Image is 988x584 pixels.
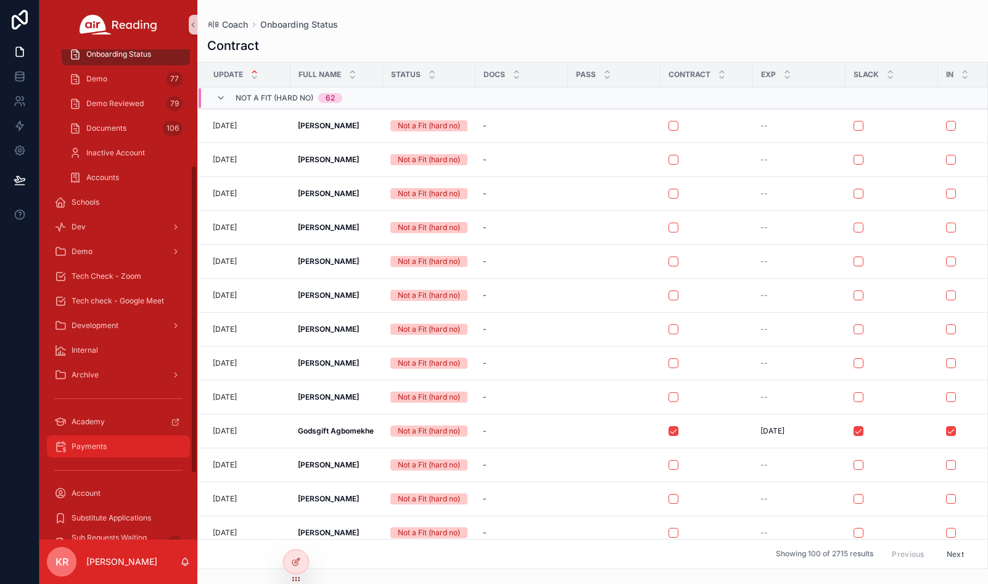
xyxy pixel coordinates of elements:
span: Update [213,70,243,80]
p: [DATE] [213,223,237,232]
span: [DATE] [760,426,784,436]
a: -- [760,358,838,368]
a: - [483,155,561,165]
span: - [483,528,487,538]
a: [DATE] [213,155,283,165]
strong: [PERSON_NAME] [298,324,359,334]
span: - [483,290,487,300]
span: Not a Fit (hard no) [236,93,313,103]
span: Slack [854,70,879,80]
strong: [PERSON_NAME] [298,392,359,401]
span: Demo Reviewed [86,99,144,109]
div: Not a Fit (hard no) [398,392,460,403]
button: Next [938,545,973,564]
a: Development [47,315,190,337]
span: -- [760,494,768,504]
a: Account [47,482,190,504]
div: Not a Fit (hard no) [398,290,460,301]
a: -- [760,155,838,165]
a: Coach [207,19,248,31]
a: [DATE] [213,223,283,232]
span: - [483,257,487,266]
span: Documents [86,123,126,133]
a: [PERSON_NAME] [298,324,376,334]
div: Not a Fit (hard no) [398,120,460,131]
strong: [PERSON_NAME] [298,257,359,266]
a: - [483,494,561,504]
a: Not a Fit (hard no) [390,256,468,267]
span: Archive [72,370,99,380]
span: - [483,223,487,232]
a: Tech check - Google Meet [47,290,190,312]
a: - [483,460,561,470]
a: [PERSON_NAME] [298,392,376,402]
p: [DATE] [213,460,237,470]
a: -- [760,460,838,470]
strong: [PERSON_NAME] [298,121,359,130]
span: Showing 100 of 2715 results [776,549,873,559]
a: Demo Reviewed79 [62,93,190,115]
p: [DATE] [213,290,237,300]
span: -- [760,121,768,131]
a: Onboarding Status [62,43,190,65]
a: Not a Fit (hard no) [390,120,468,131]
span: Account [72,488,101,498]
strong: [PERSON_NAME] [298,494,359,503]
span: Full name [298,70,341,80]
a: -- [760,324,838,334]
span: Dev [72,222,86,232]
span: Academy [72,417,105,427]
a: - [483,290,561,300]
div: 79 [167,96,183,111]
span: -- [760,324,768,334]
a: [PERSON_NAME] [298,290,376,300]
a: Godsgift Agbomekhe [298,426,376,436]
div: 0 [168,535,183,550]
a: Internal [47,339,190,361]
a: [PERSON_NAME] [298,121,376,131]
a: Schools [47,191,190,213]
a: -- [760,494,838,504]
a: - [483,426,561,436]
h1: Contract [207,37,259,54]
a: [DATE] [213,494,283,504]
strong: [PERSON_NAME] [298,358,359,368]
span: - [483,426,487,436]
strong: [PERSON_NAME] [298,223,359,232]
strong: [PERSON_NAME] [298,528,359,537]
div: 62 [326,93,335,103]
span: -- [760,189,768,199]
a: - [483,392,561,402]
a: Not a Fit (hard no) [390,154,468,165]
span: - [483,189,487,199]
div: 106 [163,121,183,136]
a: [DATE] [213,392,283,402]
span: Development [72,321,118,331]
p: [DATE] [213,392,237,402]
span: Onboarding Status [86,49,151,59]
a: Demo77 [62,68,190,90]
span: Internal [72,345,98,355]
span: -- [760,223,768,232]
a: - [483,257,561,266]
span: Demo [86,74,107,84]
div: Not a Fit (hard no) [398,324,460,335]
div: Not a Fit (hard no) [398,188,460,199]
a: Not a Fit (hard no) [390,527,468,538]
a: Demo [47,241,190,263]
div: Not a Fit (hard no) [398,426,460,437]
a: Not a Fit (hard no) [390,188,468,199]
div: scrollable content [39,49,197,540]
p: [DATE] [213,121,237,131]
div: Not a Fit (hard no) [398,154,460,165]
a: [DATE] [213,426,283,436]
p: [DATE] [213,494,237,504]
p: [DATE] [213,189,237,199]
a: Accounts [62,167,190,189]
a: [DATE] [213,121,283,131]
a: Substitute Applications [47,507,190,529]
a: - [483,528,561,538]
span: Coach [222,19,248,31]
span: Inactive Account [86,148,145,158]
span: Tech check - Google Meet [72,296,164,306]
